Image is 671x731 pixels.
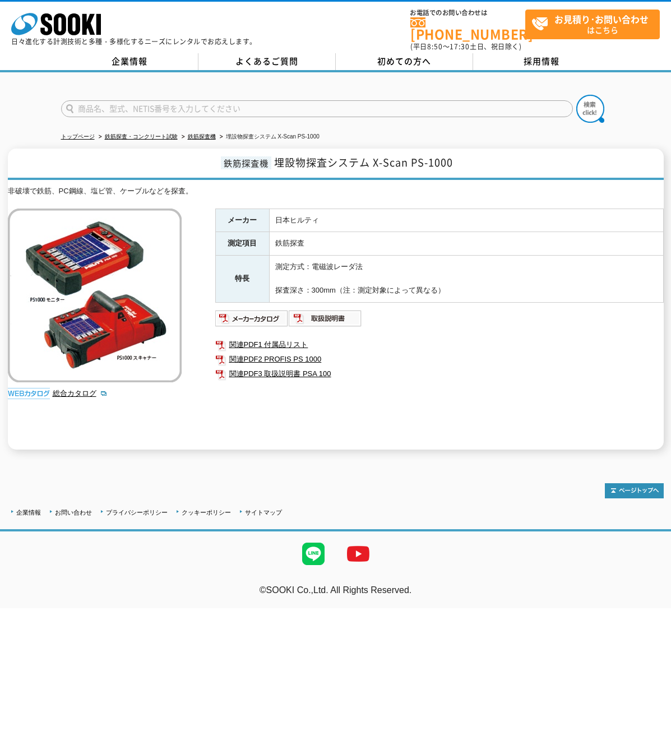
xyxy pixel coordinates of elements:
[274,155,453,170] span: 埋設物探査システム X-Scan PS-1000
[8,209,182,382] img: 埋設物探査システム X-Scan PS-1000
[8,186,664,197] div: 非破壊で鉄筋、PC鋼線、塩ビ管、ケーブルなどを探査。
[8,388,50,399] img: webカタログ
[269,256,663,302] td: 測定方式：電磁波レーダ法 探査深さ：300mm（注：測定対象によって異なる）
[525,10,660,39] a: お見積り･お問い合わせはこちら
[336,531,381,576] img: YouTube
[289,317,362,325] a: 取扱説明書
[16,509,41,516] a: 企業情報
[336,53,473,70] a: 初めての方へ
[269,232,663,256] td: 鉄筋探査
[410,41,521,52] span: (平日 ～ 土日、祝日除く)
[106,509,168,516] a: プライバシーポリシー
[53,389,108,397] a: 総合カタログ
[289,309,362,327] img: 取扱説明書
[215,209,269,232] th: メーカー
[215,232,269,256] th: 測定項目
[182,509,231,516] a: クッキーポリシー
[218,131,320,143] li: 埋設物探査システム X-Scan PS-1000
[215,367,664,381] a: 関連PDF3 取扱説明書 PSA 100
[61,133,95,140] a: トップページ
[198,53,336,70] a: よくあるご質問
[410,10,525,16] span: お電話でのお問い合わせは
[215,317,289,325] a: メーカーカタログ
[221,156,271,169] span: 鉄筋探査機
[215,337,664,352] a: 関連PDF1 付属品リスト
[188,133,216,140] a: 鉄筋探査機
[427,41,443,52] span: 8:50
[576,95,604,123] img: btn_search.png
[55,509,92,516] a: お問い合わせ
[11,38,257,45] p: 日々進化する計測技術と多種・多様化するニーズにレンタルでお応えします。
[450,41,470,52] span: 17:30
[628,597,671,607] a: テストMail
[377,55,431,67] span: 初めての方へ
[105,133,178,140] a: 鉄筋探査・コンクリート試験
[410,17,525,40] a: [PHONE_NUMBER]
[554,12,649,26] strong: お見積り･お問い合わせ
[269,209,663,232] td: 日本ヒルティ
[473,53,610,70] a: 採用情報
[605,483,664,498] img: トップページへ
[291,531,336,576] img: LINE
[215,309,289,327] img: メーカーカタログ
[245,509,282,516] a: サイトマップ
[215,352,664,367] a: 関連PDF2 PROFIS PS 1000
[531,10,659,38] span: はこちら
[215,256,269,302] th: 特長
[61,100,573,117] input: 商品名、型式、NETIS番号を入力してください
[61,53,198,70] a: 企業情報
